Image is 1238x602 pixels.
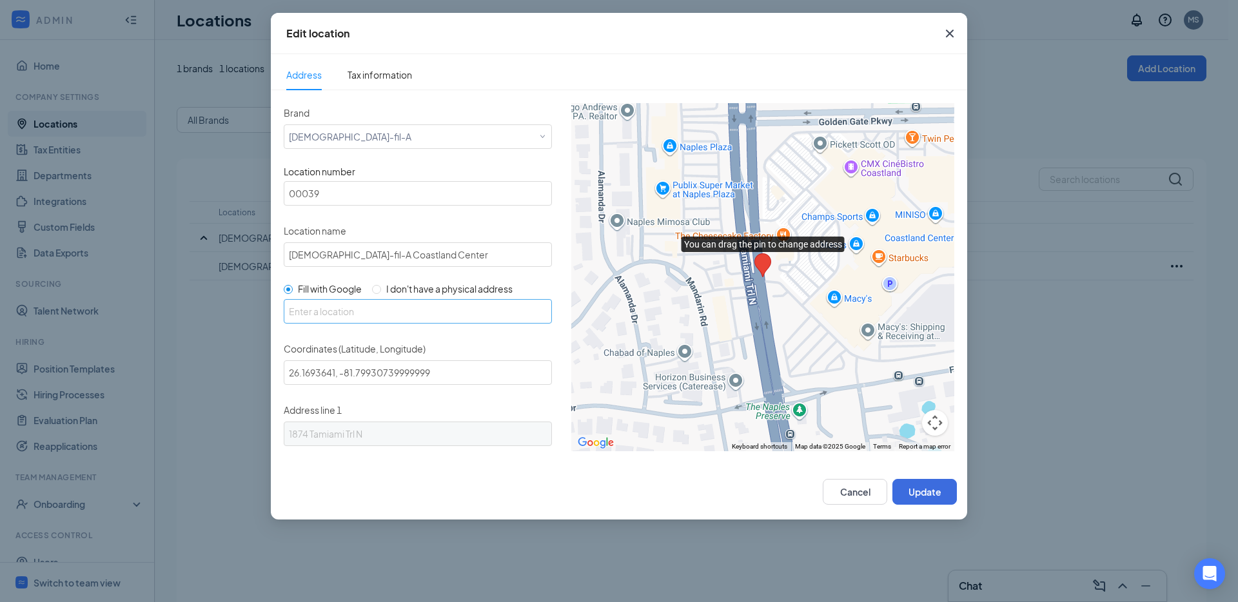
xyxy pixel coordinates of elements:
[289,125,411,143] span: [DEMOGRAPHIC_DATA]-fil-A
[575,434,617,451] a: Open this area in Google Maps (opens a new window)
[575,434,617,451] img: Google
[284,299,552,324] input: Enter a location
[873,443,891,450] a: Terms (opens in new tab)
[289,125,420,143] div: [object Object]
[284,343,426,354] span: Coordinates (Latitude, Longitude)
[298,283,362,295] span: Fill with Google
[284,225,346,237] span: Location name
[932,13,967,54] button: Close
[284,166,355,177] span: Location number
[348,69,412,81] span: Tax information
[754,253,771,277] div: You can drag the pin to change address
[284,360,552,385] input: Latitude, Longitude
[284,107,309,119] span: Brand
[823,479,887,505] button: Cancel
[732,442,787,451] button: Keyboard shortcuts
[942,26,958,41] svg: Cross
[284,404,342,416] span: Address line 1
[892,479,957,505] button: Update
[386,283,513,295] span: I don't have a physical address
[795,443,865,450] span: Map data ©2025 Google
[286,26,349,41] div: Edit location
[1194,558,1225,589] div: Open Intercom Messenger
[286,60,322,90] span: Address
[899,443,950,450] a: Report a map error
[922,410,948,436] button: Map camera controls
[284,422,552,446] input: Street address, P.O. box, company name, c/o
